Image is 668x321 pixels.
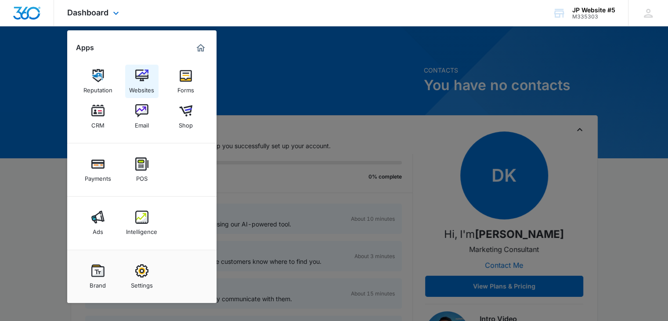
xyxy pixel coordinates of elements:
a: Email [125,100,159,133]
div: Forms [177,82,194,94]
a: CRM [81,100,115,133]
span: Dashboard [67,8,108,17]
a: Settings [125,260,159,293]
a: Brand [81,260,115,293]
a: Shop [169,100,202,133]
div: Intelligence [126,224,157,235]
a: Intelligence [125,206,159,240]
a: Reputation [81,65,115,98]
a: Payments [81,153,115,186]
div: Email [135,117,149,129]
div: account id [572,14,615,20]
div: Ads [93,224,103,235]
div: POS [136,171,148,182]
h2: Apps [76,44,94,52]
div: CRM [91,117,105,129]
a: Forms [169,65,202,98]
a: Websites [125,65,159,98]
a: Marketing 360® Dashboard [194,41,208,55]
div: account name [572,7,615,14]
a: Ads [81,206,115,240]
div: Shop [179,117,193,129]
div: Brand [90,277,106,289]
div: Payments [85,171,111,182]
div: Reputation [83,82,112,94]
div: Websites [129,82,154,94]
a: POS [125,153,159,186]
div: Settings [131,277,153,289]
